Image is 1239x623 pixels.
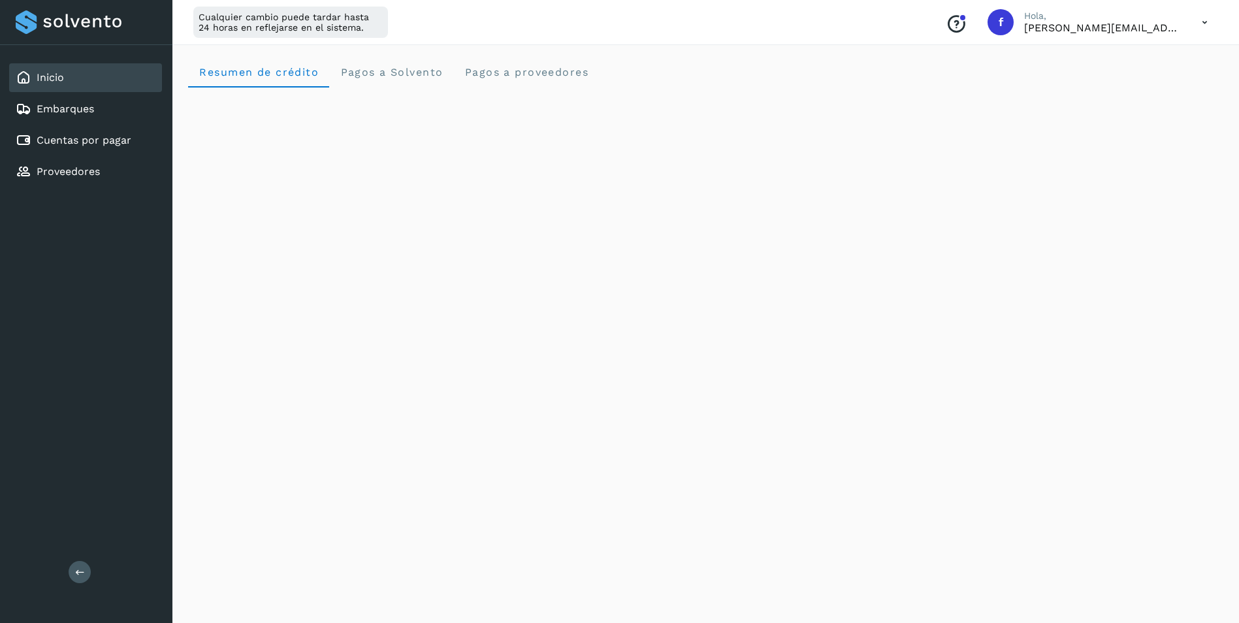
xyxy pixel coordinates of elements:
a: Cuentas por pagar [37,134,131,146]
span: Pagos a proveedores [464,66,588,78]
div: Proveedores [9,157,162,186]
div: Embarques [9,95,162,123]
div: Inicio [9,63,162,92]
a: Proveedores [37,165,100,178]
p: Hola, [1024,10,1181,22]
a: Inicio [37,71,64,84]
a: Embarques [37,103,94,115]
span: Pagos a Solvento [340,66,443,78]
div: Cuentas por pagar [9,126,162,155]
span: Resumen de crédito [199,66,319,78]
div: Cualquier cambio puede tardar hasta 24 horas en reflejarse en el sistema. [193,7,388,38]
p: favio.serrano@logisticabennu.com [1024,22,1181,34]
